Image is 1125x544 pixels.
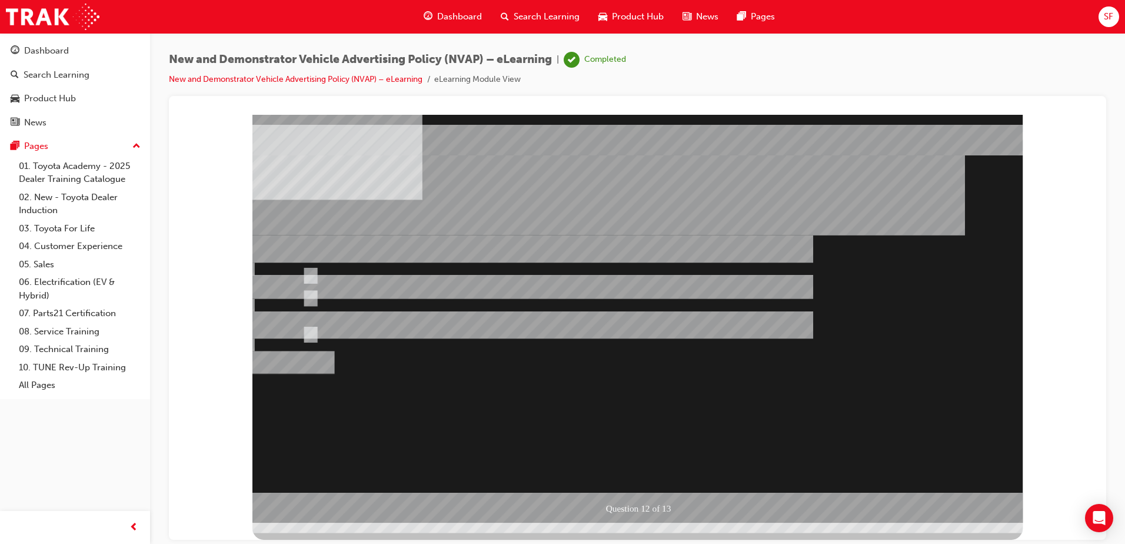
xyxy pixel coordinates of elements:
a: pages-iconPages [728,5,784,29]
span: guage-icon [424,9,432,24]
span: | [557,53,559,67]
button: Pages [5,135,145,157]
a: car-iconProduct Hub [589,5,673,29]
span: New and Demonstrator Vehicle Advertising Policy (NVAP) – eLearning [169,53,552,67]
a: news-iconNews [673,5,728,29]
a: 03. Toyota For Life [14,220,145,238]
span: guage-icon [11,46,19,57]
div: Search Learning [24,68,89,82]
span: pages-icon [737,9,746,24]
a: 05. Sales [14,256,145,274]
a: guage-iconDashboard [414,5,491,29]
span: learningRecordVerb_COMPLETE-icon [564,52,580,68]
a: Product Hub [5,88,145,110]
span: News [696,10,718,24]
a: New and Demonstrator Vehicle Advertising Policy (NVAP) – eLearning [169,74,422,84]
button: SF [1099,6,1119,27]
span: SF [1104,10,1113,24]
span: prev-icon [129,520,138,535]
span: pages-icon [11,141,19,152]
div: Dashboard [24,44,69,58]
a: 01. Toyota Academy - 2025 Dealer Training Catalogue [14,157,145,188]
a: 10. TUNE Rev-Up Training [14,359,145,377]
div: Product Hub [24,92,76,105]
a: News [5,112,145,134]
div: Open Intercom Messenger [1085,504,1113,532]
a: 08. Service Training [14,323,145,341]
a: Search Learning [5,64,145,86]
a: Dashboard [5,40,145,62]
a: search-iconSearch Learning [491,5,589,29]
a: All Pages [14,376,145,394]
span: Product Hub [612,10,664,24]
button: DashboardSearch LearningProduct HubNews [5,38,145,135]
span: news-icon [11,118,19,128]
span: news-icon [683,9,691,24]
span: car-icon [598,9,607,24]
a: 09. Technical Training [14,340,145,359]
a: 07. Parts21 Certification [14,304,145,323]
span: Dashboard [437,10,482,24]
span: search-icon [11,70,19,81]
div: Completed [584,54,626,65]
span: Pages [751,10,775,24]
span: car-icon [11,94,19,104]
div: Multiple Choice Quiz [74,408,844,438]
li: eLearning Module View [434,73,521,87]
span: Search Learning [514,10,580,24]
a: 06. Electrification (EV & Hybrid) [14,273,145,304]
span: up-icon [132,139,141,154]
a: 02. New - Toyota Dealer Induction [14,188,145,220]
div: News [24,116,46,130]
img: Trak [6,4,99,30]
a: 04. Customer Experience [14,237,145,256]
div: Pages [24,140,48,153]
span: search-icon [501,9,509,24]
